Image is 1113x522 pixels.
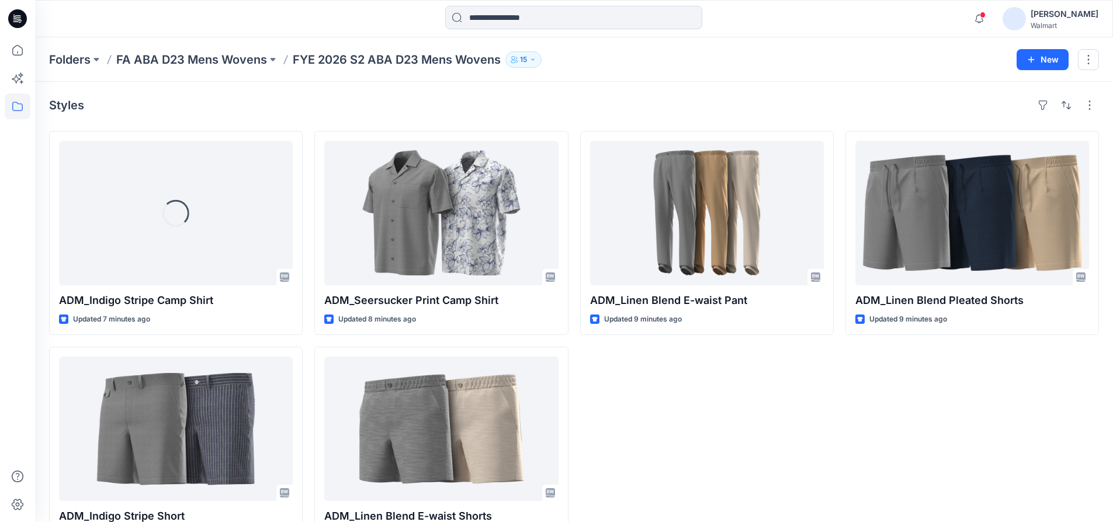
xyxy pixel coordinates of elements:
[855,292,1089,309] p: ADM_Linen Blend Pleated Shorts
[1031,7,1098,21] div: [PERSON_NAME]
[1031,21,1098,30] div: Walmart
[604,313,682,326] p: Updated 9 minutes ago
[59,292,293,309] p: ADM_Indigo Stripe Camp Shirt
[49,51,91,68] a: Folders
[520,53,527,66] p: 15
[324,141,558,285] a: ADM_Seersucker Print Camp Shirt
[1003,7,1026,30] img: avatar
[116,51,267,68] a: FA ABA D23 Mens Wovens
[324,292,558,309] p: ADM_Seersucker Print Camp Shirt
[505,51,542,68] button: 15
[293,51,501,68] p: FYE 2026 S2 ABA D23 Mens Wovens
[590,141,824,285] a: ADM_Linen Blend E-waist Pant
[590,292,824,309] p: ADM_Linen Blend E-waist Pant
[855,141,1089,285] a: ADM_Linen Blend Pleated Shorts
[73,313,150,326] p: Updated 7 minutes ago
[324,357,558,501] a: ADM_Linen Blend E-waist Shorts
[338,313,416,326] p: Updated 8 minutes ago
[869,313,947,326] p: Updated 9 minutes ago
[49,98,84,112] h4: Styles
[1017,49,1069,70] button: New
[59,357,293,501] a: ADM_Indigo Stripe Short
